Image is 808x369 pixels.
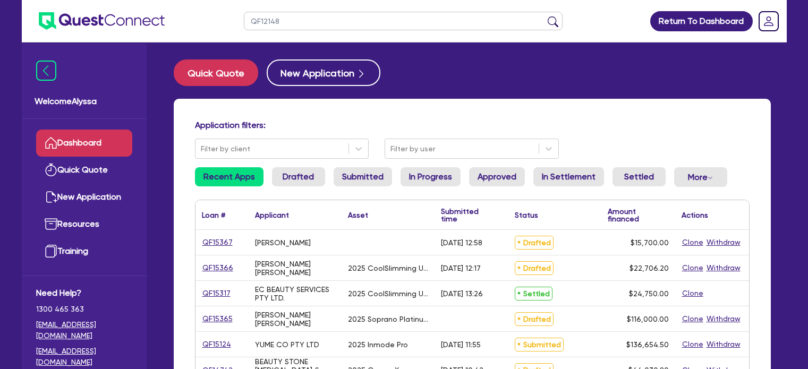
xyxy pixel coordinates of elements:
a: Quick Quote [174,59,267,86]
button: New Application [267,59,380,86]
button: Withdraw [706,262,741,274]
div: 2025 Soprano Platinum [348,315,428,323]
span: $15,700.00 [631,238,669,247]
button: Clone [682,287,704,299]
a: Recent Apps [195,167,263,186]
a: Quick Quote [36,157,132,184]
img: resources [45,218,57,230]
a: Approved [469,167,525,186]
button: Clone [682,262,704,274]
button: Withdraw [706,236,741,248]
div: [DATE] 13:26 [441,289,483,298]
button: Quick Quote [174,59,258,86]
a: Return To Dashboard [650,11,753,31]
div: 2025 CoolSlimming Ultimate 360 [348,264,428,272]
a: QF15317 [202,287,231,299]
a: In Progress [401,167,461,186]
span: Drafted [515,236,554,250]
img: icon-menu-close [36,61,56,81]
a: Dropdown toggle [755,7,783,35]
button: Dropdown toggle [674,167,727,187]
a: Dashboard [36,130,132,157]
div: [PERSON_NAME] [PERSON_NAME] [255,260,335,277]
span: Submitted [515,338,564,351]
span: $22,706.20 [630,264,669,272]
img: training [45,245,57,258]
div: YUME CO PTY LTD [255,340,319,349]
a: QF15124 [202,338,232,350]
a: QF15366 [202,262,234,274]
span: Drafted [515,261,554,275]
div: [DATE] 12:17 [441,264,481,272]
img: new-application [45,191,57,203]
div: Status [515,211,538,219]
div: Applicant [255,211,289,219]
div: Submitted time [441,208,492,222]
div: 2025 Inmode Pro [348,340,408,349]
a: Training [36,238,132,265]
span: Settled [515,287,552,301]
span: $116,000.00 [627,315,669,323]
span: $24,750.00 [629,289,669,298]
div: [DATE] 12:58 [441,238,482,247]
div: Actions [682,211,708,219]
div: Loan # [202,211,225,219]
a: Drafted [272,167,325,186]
a: Submitted [334,167,392,186]
div: [PERSON_NAME] [255,238,311,247]
a: New Application [36,184,132,211]
span: $136,654.50 [626,340,669,349]
div: Amount financed [608,208,669,222]
a: Resources [36,211,132,238]
div: [DATE] 11:55 [441,340,481,349]
a: QF15365 [202,313,233,325]
span: Need Help? [36,287,132,299]
img: quest-connect-logo-blue [39,12,165,30]
h4: Application filters: [195,120,750,130]
button: Clone [682,236,704,248]
span: Drafted [515,312,554,326]
div: EC BEAUTY SERVICES PTY LTD. [255,285,335,302]
button: Clone [682,313,704,325]
button: Withdraw [706,338,741,350]
span: Welcome Alyssa [35,95,134,108]
input: Search by name, application ID or mobile number... [244,12,563,30]
div: 2025 CoolSlimming Ultimate360 [348,289,428,298]
div: Asset [348,211,368,219]
span: 1300 465 363 [36,304,132,315]
button: Clone [682,338,704,350]
a: [EMAIL_ADDRESS][DOMAIN_NAME] [36,346,132,368]
a: QF15367 [202,236,233,248]
a: In Settlement [533,167,604,186]
a: Settled [613,167,666,186]
img: quick-quote [45,164,57,176]
div: [PERSON_NAME] [PERSON_NAME] [255,311,335,328]
button: Withdraw [706,313,741,325]
a: [EMAIL_ADDRESS][DOMAIN_NAME] [36,319,132,341]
